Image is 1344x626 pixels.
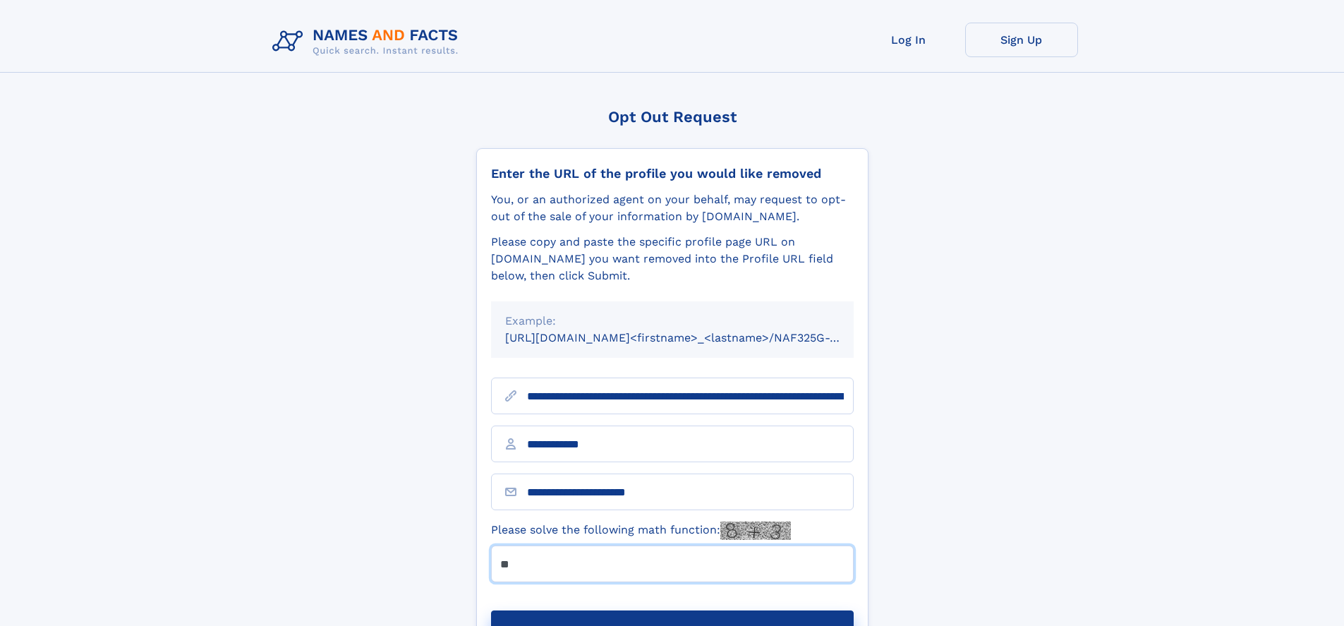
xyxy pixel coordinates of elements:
[852,23,965,57] a: Log In
[491,166,854,181] div: Enter the URL of the profile you would like removed
[476,108,868,126] div: Opt Out Request
[965,23,1078,57] a: Sign Up
[491,522,791,540] label: Please solve the following math function:
[505,331,880,344] small: [URL][DOMAIN_NAME]<firstname>_<lastname>/NAF325G-xxxxxxxx
[491,234,854,284] div: Please copy and paste the specific profile page URL on [DOMAIN_NAME] you want removed into the Pr...
[491,191,854,225] div: You, or an authorized agent on your behalf, may request to opt-out of the sale of your informatio...
[505,313,840,330] div: Example:
[267,23,470,61] img: Logo Names and Facts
